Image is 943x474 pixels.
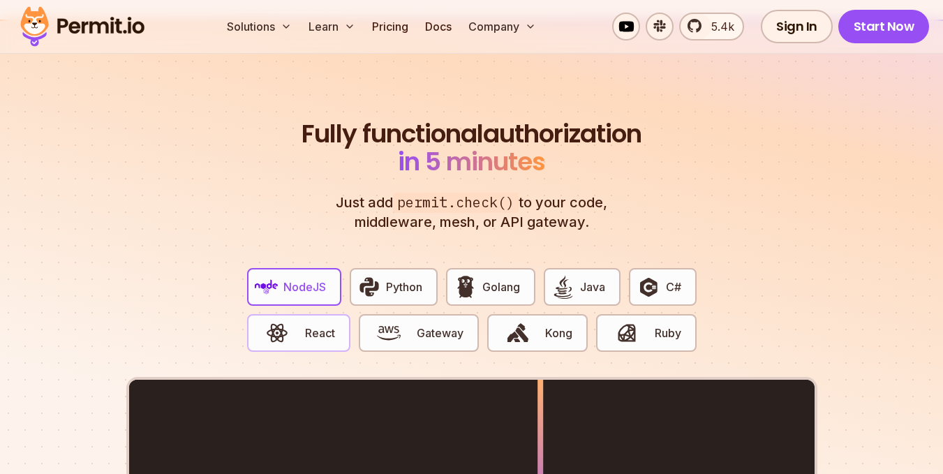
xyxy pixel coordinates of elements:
img: Kong [506,321,530,345]
img: Gateway [377,321,401,345]
span: Python [386,279,422,295]
a: 5.4k [679,13,744,40]
img: Java [551,275,575,299]
span: in 5 minutes [398,144,545,179]
span: Ruby [655,325,681,341]
a: Pricing [366,13,414,40]
img: React [265,321,289,345]
span: Golang [482,279,520,295]
span: permit.check() [393,193,519,213]
img: Golang [454,275,477,299]
img: C# [637,275,660,299]
span: C# [666,279,681,295]
button: Learn [303,13,361,40]
h2: authorization [299,120,645,176]
img: Ruby [615,321,639,345]
img: NodeJS [255,275,279,299]
a: Docs [419,13,457,40]
p: Just add to your code, middleware, mesh, or API gateway. [321,193,623,232]
img: Python [357,275,381,299]
button: Company [463,13,542,40]
span: Gateway [417,325,463,341]
span: Fully functional [302,120,483,148]
img: Permit logo [14,3,151,50]
span: 5.4k [703,18,734,35]
a: Sign In [761,10,833,43]
button: Solutions [221,13,297,40]
a: Start Now [838,10,930,43]
span: React [305,325,335,341]
span: Java [580,279,605,295]
span: NodeJS [283,279,326,295]
span: Kong [545,325,572,341]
